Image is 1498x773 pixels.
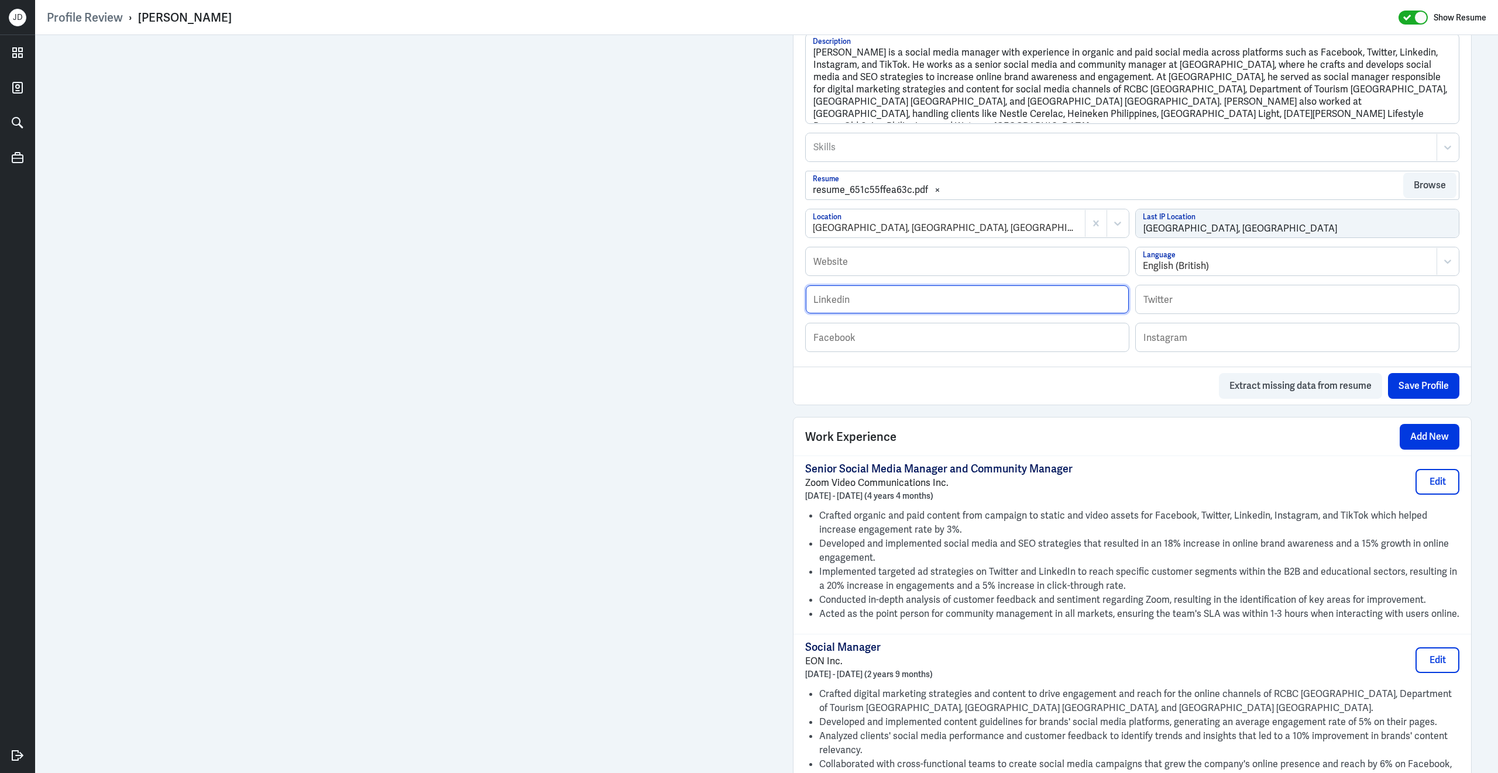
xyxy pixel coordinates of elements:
[819,715,1459,729] li: Developed and implemented content guidelines for brands' social media platforms, generating an av...
[1388,373,1459,399] button: Save Profile
[1400,424,1459,450] button: Add New
[1434,10,1486,25] label: Show Resume
[805,640,933,654] p: Social Manager
[805,428,896,446] span: Work Experience
[138,10,232,25] div: [PERSON_NAME]
[9,9,26,26] div: J D
[819,537,1459,565] li: Developed and implemented social media and SEO strategies that resulted in an 18% increase in onl...
[47,10,123,25] a: Profile Review
[805,462,1073,476] p: Senior Social Media Manager and Community Manager
[805,490,1073,502] p: [DATE] - [DATE] (4 years 4 months)
[806,323,1129,351] input: Facebook
[819,509,1459,537] li: Crafted organic and paid content from campaign to static and video assets for Facebook, Twitter, ...
[1136,285,1459,313] input: Twitter
[819,593,1459,607] li: Conducted in-depth analysis of customer feedback and sentiment regarding Zoom, resulting in the i...
[1403,172,1456,198] button: Browse
[1415,469,1459,495] button: Edit
[61,47,740,761] iframe: https://ppcdn.hiredigital.com/users/9e61b68a/a/968352474/resume_651c55ffea63c.pdf?Expires=1759431...
[806,285,1129,313] input: Linkedin
[819,687,1459,715] li: Crafted digital marketing strategies and content to drive engagement and reach for the online cha...
[1415,647,1459,673] button: Edit
[123,10,138,25] p: ›
[805,476,1073,490] p: Zoom Video Communications Inc.
[805,668,933,680] p: [DATE] - [DATE] (2 years 9 months)
[806,247,1129,275] input: Website
[819,729,1459,757] li: Analyzed clients' social media performance and customer feedback to identify trends and insights ...
[1219,373,1382,399] button: Extract missing data from resume
[1136,323,1459,351] input: Instagram
[806,34,1459,123] textarea: [PERSON_NAME] is a social media manager with experience in organic and paid social media across p...
[819,565,1459,593] li: Implemented targeted ad strategies on Twitter and LinkedIn to reach specific customer segments wi...
[805,654,933,668] p: EON Inc.
[1136,209,1459,237] input: Last IP Location
[819,607,1459,621] li: Acted as the point person for community management in all markets, ensuring the team's SLA was wi...
[813,183,928,197] div: resume_651c55ffea63c.pdf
